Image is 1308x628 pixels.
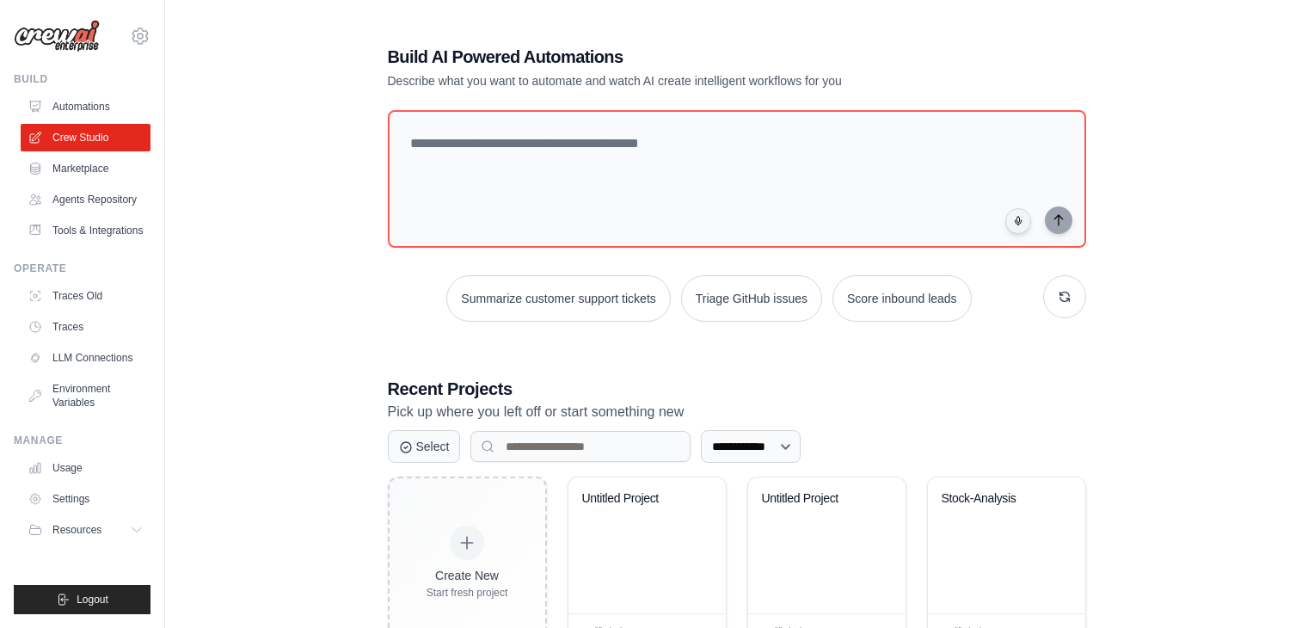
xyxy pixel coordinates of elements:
[762,491,866,507] div: Untitled Project
[21,93,150,120] a: Automations
[388,72,966,89] p: Describe what you want to automate and watch AI create intelligent workflows for you
[942,491,1046,507] div: Stock-Analysis
[446,275,670,322] button: Summarize customer support tickets
[14,72,150,86] div: Build
[14,262,150,275] div: Operate
[52,523,101,537] span: Resources
[77,593,108,606] span: Logout
[681,275,822,322] button: Triage GitHub issues
[21,186,150,213] a: Agents Repository
[1005,208,1031,234] button: Click to speak your automation idea
[14,434,150,447] div: Manage
[21,155,150,182] a: Marketplace
[21,217,150,244] a: Tools & Integrations
[21,516,150,544] button: Resources
[388,45,966,69] h1: Build AI Powered Automations
[21,375,150,416] a: Environment Variables
[14,20,100,52] img: Logo
[14,585,150,614] button: Logout
[427,567,508,584] div: Create New
[1043,275,1086,318] button: Get new suggestions
[388,377,1086,401] h3: Recent Projects
[582,491,686,507] div: Untitled Project
[21,454,150,482] a: Usage
[388,430,461,463] button: Select
[21,282,150,310] a: Traces Old
[832,275,972,322] button: Score inbound leads
[388,401,1086,423] p: Pick up where you left off or start something new
[21,124,150,151] a: Crew Studio
[427,586,508,600] div: Start fresh project
[21,485,150,513] a: Settings
[21,313,150,341] a: Traces
[21,344,150,372] a: LLM Connections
